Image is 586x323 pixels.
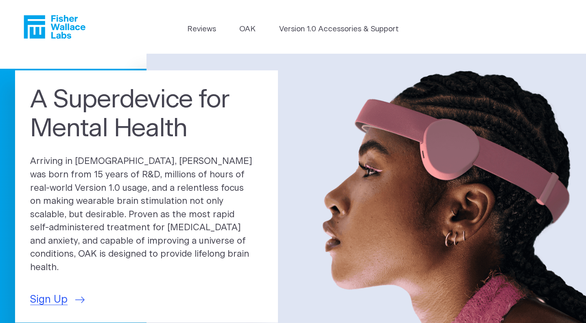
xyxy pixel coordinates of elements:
[30,292,68,308] span: Sign Up
[239,24,256,35] a: OAK
[279,24,399,35] a: Version 1.0 Accessories & Support
[30,292,85,308] a: Sign Up
[187,24,216,35] a: Reviews
[24,15,85,39] a: Fisher Wallace
[30,155,263,274] p: Arriving in [DEMOGRAPHIC_DATA], [PERSON_NAME] was born from 15 years of R&D, millions of hours of...
[30,85,263,143] h1: A Superdevice for Mental Health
